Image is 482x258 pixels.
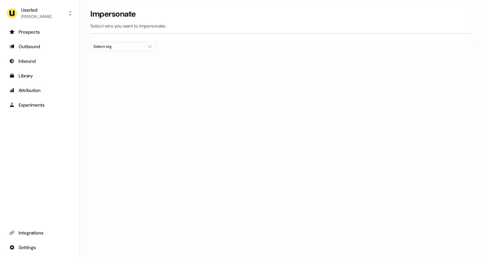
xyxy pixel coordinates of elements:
[21,7,51,13] div: Userled
[9,43,70,50] div: Outbound
[5,85,74,96] a: Go to attribution
[9,29,70,35] div: Prospects
[9,72,70,79] div: Library
[93,43,143,50] div: Select org
[9,102,70,108] div: Experiments
[90,23,471,29] p: Select who you want to impersonate
[21,13,51,20] div: [PERSON_NAME]
[5,227,74,238] a: Go to integrations
[5,56,74,66] a: Go to Inbound
[9,58,70,64] div: Inbound
[9,244,70,251] div: Settings
[90,42,157,51] button: Select org
[5,242,74,253] a: Go to integrations
[5,5,74,21] button: Userled[PERSON_NAME]
[9,87,70,94] div: Attribution
[90,9,136,19] h3: Impersonate
[9,229,70,236] div: Integrations
[5,100,74,110] a: Go to experiments
[5,41,74,52] a: Go to outbound experience
[5,70,74,81] a: Go to templates
[5,27,74,37] a: Go to prospects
